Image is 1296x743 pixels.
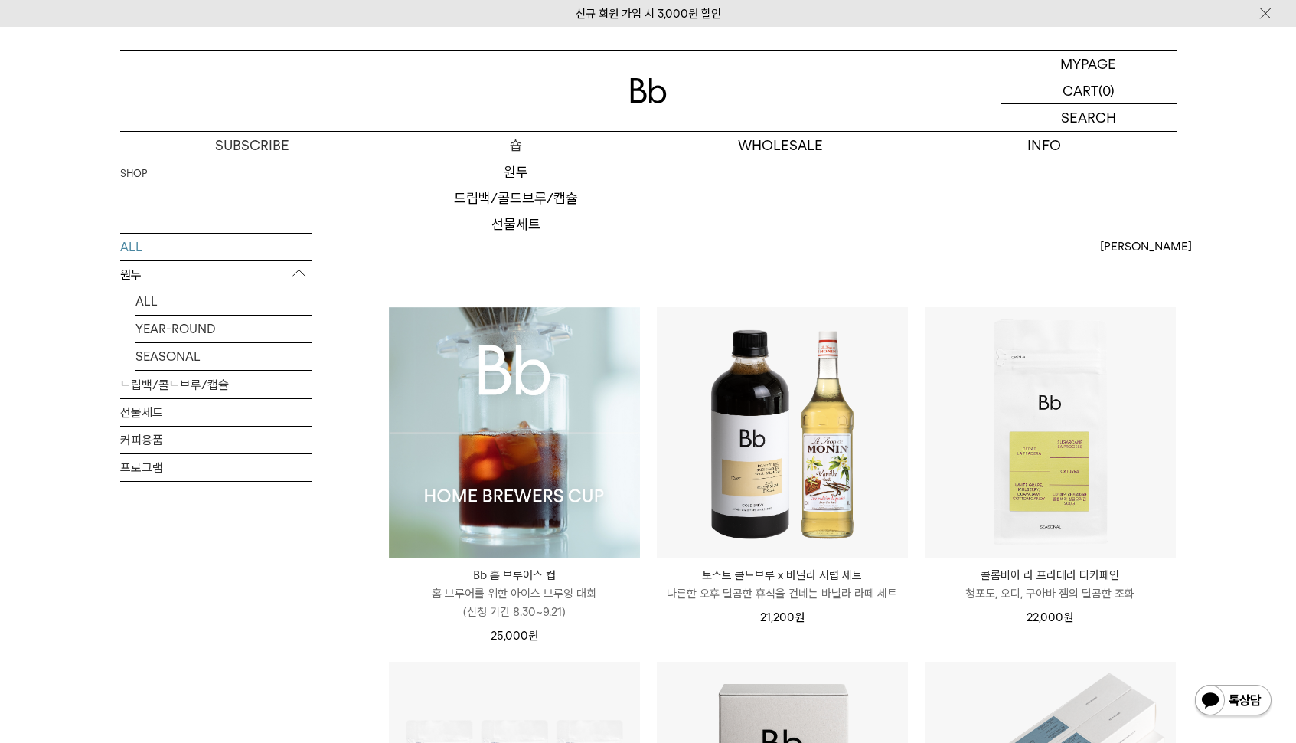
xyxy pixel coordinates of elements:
img: 카카오톡 채널 1:1 채팅 버튼 [1193,683,1273,720]
a: SHOP [120,166,147,182]
p: MYPAGE [1060,51,1116,77]
a: 선물세트 [120,399,312,426]
p: 토스트 콜드브루 x 바닐라 시럽 세트 [657,566,908,584]
a: 프로그램 [120,454,312,481]
p: (0) [1098,77,1115,103]
span: 25,000 [491,629,538,643]
span: [PERSON_NAME] [1100,237,1192,256]
p: 원두 [120,261,312,289]
a: YEAR-ROUND [135,316,312,342]
img: 콜롬비아 라 프라데라 디카페인 [925,307,1176,558]
a: ALL [120,234,312,260]
a: 드립백/콜드브루/캡슐 [384,185,648,211]
span: 원 [528,629,538,643]
span: 원 [795,610,805,624]
a: 신규 회원 가입 시 3,000원 할인 [576,7,721,21]
a: ALL [135,288,312,315]
span: 21,200 [760,610,805,624]
p: 홈 브루어를 위한 아이스 브루잉 대회 (신청 기간 8.30~9.21) [389,584,640,621]
p: 나른한 오후 달콤한 휴식을 건네는 바닐라 라떼 세트 [657,584,908,603]
img: Bb 홈 브루어스 컵 [389,307,640,558]
span: 원 [1063,610,1073,624]
a: 토스트 콜드브루 x 바닐라 시럽 세트 나른한 오후 달콤한 휴식을 건네는 바닐라 라떼 세트 [657,566,908,603]
p: Bb 홈 브루어스 컵 [389,566,640,584]
a: 원두 [384,159,648,185]
p: INFO [912,132,1177,159]
a: 숍 [384,132,648,159]
a: 콜롬비아 라 프라데라 디카페인 청포도, 오디, 구아바 잼의 달콤한 조화 [925,566,1176,603]
p: 청포도, 오디, 구아바 잼의 달콤한 조화 [925,584,1176,603]
a: 커피용품 [120,427,312,453]
p: SEARCH [1061,104,1116,131]
a: 선물세트 [384,211,648,237]
a: SEASONAL [135,343,312,370]
p: CART [1063,77,1098,103]
span: 22,000 [1027,610,1073,624]
p: WHOLESALE [648,132,912,159]
a: MYPAGE [1001,51,1177,77]
a: Bb 홈 브루어스 컵 홈 브루어를 위한 아이스 브루잉 대회(신청 기간 8.30~9.21) [389,566,640,621]
a: CART (0) [1001,77,1177,104]
a: 드립백/콜드브루/캡슐 [120,371,312,398]
p: 콜롬비아 라 프라데라 디카페인 [925,566,1176,584]
img: 토스트 콜드브루 x 바닐라 시럽 세트 [657,307,908,558]
a: SUBSCRIBE [120,132,384,159]
img: 로고 [630,78,667,103]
